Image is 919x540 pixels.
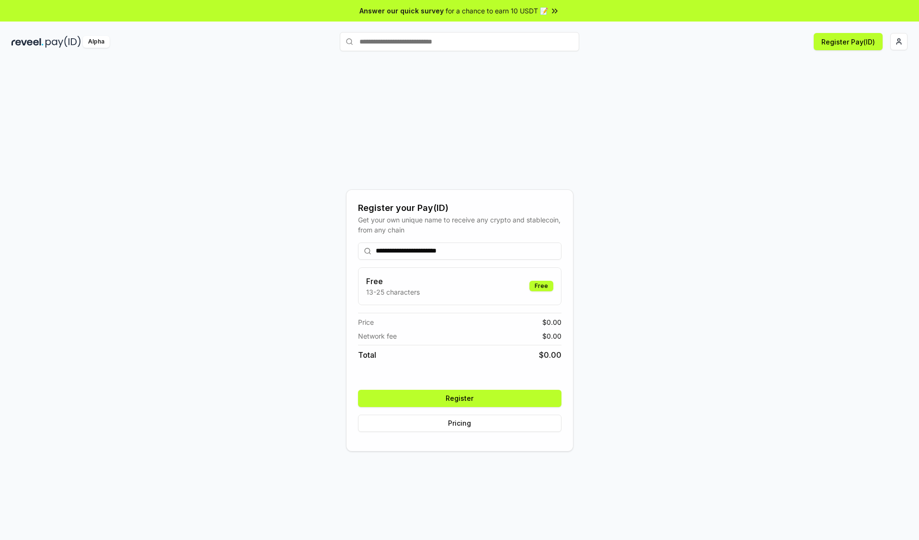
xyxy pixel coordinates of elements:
[358,201,561,215] div: Register your Pay(ID)
[83,36,110,48] div: Alpha
[358,415,561,432] button: Pricing
[542,331,561,341] span: $ 0.00
[366,276,420,287] h3: Free
[45,36,81,48] img: pay_id
[529,281,553,291] div: Free
[358,390,561,407] button: Register
[446,6,548,16] span: for a chance to earn 10 USDT 📝
[358,317,374,327] span: Price
[358,331,397,341] span: Network fee
[539,349,561,361] span: $ 0.00
[358,215,561,235] div: Get your own unique name to receive any crypto and stablecoin, from any chain
[366,287,420,297] p: 13-25 characters
[814,33,883,50] button: Register Pay(ID)
[11,36,44,48] img: reveel_dark
[542,317,561,327] span: $ 0.00
[359,6,444,16] span: Answer our quick survey
[358,349,376,361] span: Total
